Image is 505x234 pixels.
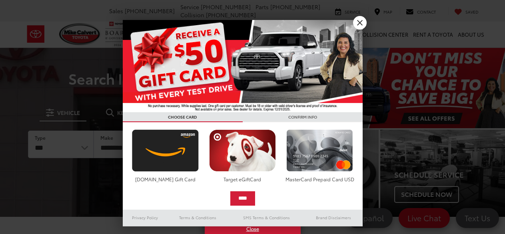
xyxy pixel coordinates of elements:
a: Privacy Policy [123,213,168,222]
img: mastercard.png [284,129,355,172]
a: SMS Terms & Conditions [229,213,304,222]
div: [DOMAIN_NAME] Gift Card [130,176,201,182]
div: Target eGiftCard [207,176,278,182]
h3: CHOOSE CARD [123,112,243,122]
img: amazoncard.png [130,129,201,172]
div: MasterCard Prepaid Card USD [284,176,355,182]
a: Terms & Conditions [167,213,228,222]
img: 55838_top_625864.jpg [123,20,363,112]
img: targetcard.png [207,129,278,172]
a: Brand Disclaimers [304,213,363,222]
h3: CONFIRM INFO [243,112,363,122]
